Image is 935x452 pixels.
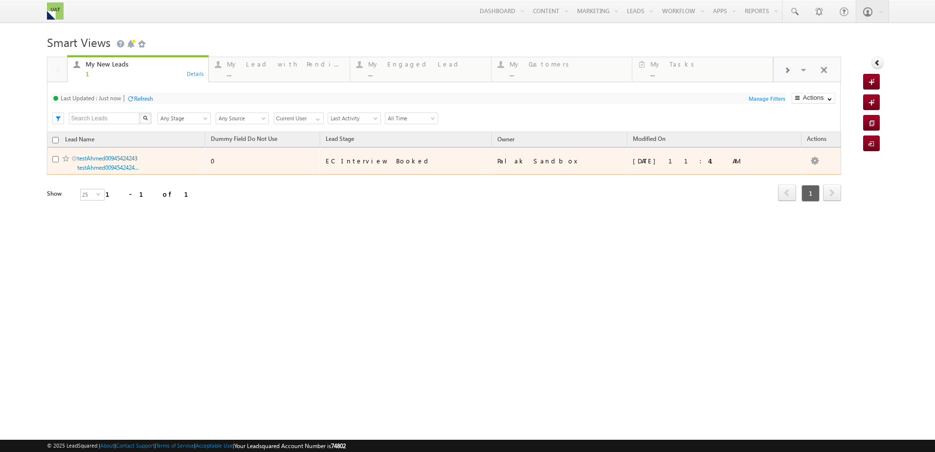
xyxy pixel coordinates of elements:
button: Actions [792,93,835,104]
a: My Lead with Pending Tasks... [208,57,350,82]
a: About [100,442,114,449]
a: Contact Support [116,442,155,449]
div: ... [368,70,485,77]
input: Check all records [52,137,59,143]
span: 74802 [331,442,346,450]
div: My Lead with Pending Tasks [227,60,344,68]
span: Manage Filters [749,95,785,102]
div: ... [227,70,344,77]
a: All Time [385,113,438,124]
span: Owner [497,136,514,143]
a: My New Leads1Details [67,55,209,83]
a: Acceptable Use [196,442,233,449]
span: Any Source [216,114,266,123]
a: Show All Items [311,113,323,123]
div: My Engaged Lead [368,60,485,68]
div: Last Updated : Just now [61,94,121,102]
span: 1 [801,185,820,202]
div: 1 - 1 of 1 [106,188,200,200]
img: Custom Logo [47,2,64,20]
div: Manage Filters [749,94,793,103]
span: Smart Views [47,34,111,50]
a: prev [778,185,796,201]
div: 0 [211,157,316,165]
div: 1 [86,70,202,77]
div: Refresh [134,95,153,102]
div: [DATE] 11:41 AM [633,157,767,165]
div: ... [650,70,767,77]
div: Primary Lead Source Filter [216,112,269,124]
span: Dummy Field Do Not Use [211,135,277,142]
a: Terms of Service [156,442,194,449]
a: Dummy Field Do Not Use [206,134,282,146]
span: select [96,192,104,196]
a: Modified On [628,134,670,146]
span: Actions [802,134,831,146]
span: next [823,184,841,201]
div: My Customers [510,60,626,68]
div: EC Interview Booked [326,157,460,165]
a: next [823,185,841,201]
input: Type to Search [274,113,324,124]
a: Any Stage [157,113,211,124]
span: All Time [385,114,435,123]
img: Search [143,115,148,120]
div: Palak Sandbox [497,157,623,165]
span: Last Activity [328,114,378,123]
span: Your Leadsquared Account Number is [234,442,346,450]
span: 25 [81,189,96,200]
span: Lead Stage [326,135,354,142]
a: My Customers... [491,57,633,82]
span: Modified On [633,135,666,142]
div: Details [186,69,205,78]
a: Lead Name [60,134,99,147]
a: Lead Stage [321,134,359,146]
span: prev [778,184,796,201]
div: EC Filter [274,112,323,124]
a: testAhmed00945424243 testAhmed0094542424... [77,155,139,171]
input: Search Leads [69,113,140,124]
a: My Tasks... [632,57,773,82]
span: Any Stage [158,114,207,123]
a: My Engaged Lead... [350,57,491,82]
a: Any Source [216,113,269,124]
span: © 2025 LeadSquared | | | | | [47,441,346,451]
a: Last Activity [328,113,381,124]
div: ... [510,70,626,77]
a: Manage Filters [749,94,785,102]
div: Lead Stage Filter [157,112,211,124]
div: Show [47,189,73,198]
div: My Tasks [650,60,767,68]
div: My New Leads [86,60,202,68]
